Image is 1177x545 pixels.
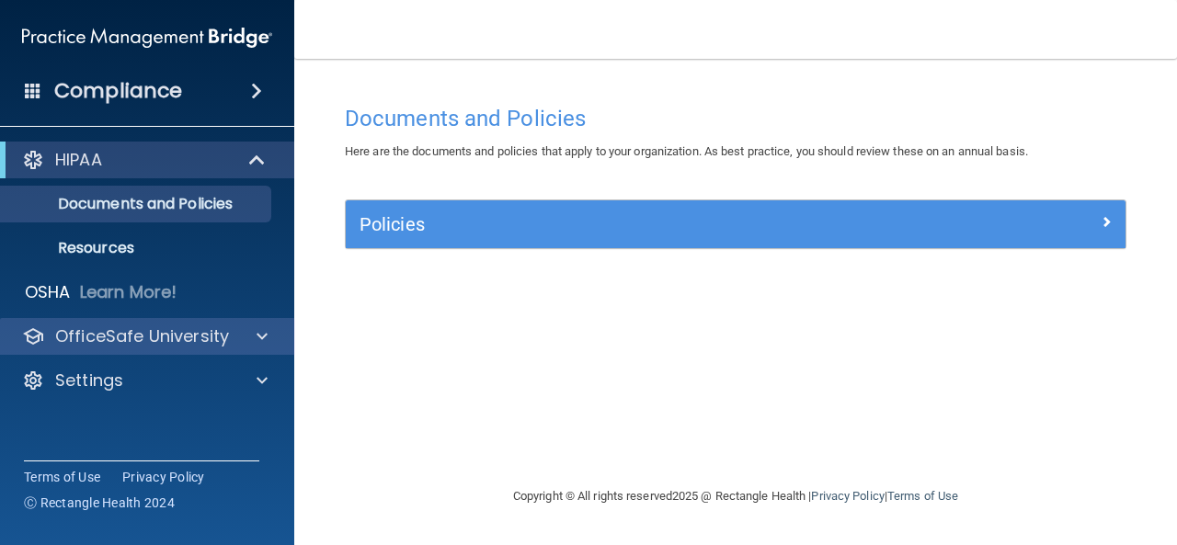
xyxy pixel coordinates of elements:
a: Terms of Use [24,468,100,486]
p: Settings [55,369,123,392]
p: HIPAA [55,149,102,171]
h4: Documents and Policies [345,107,1126,131]
h5: Policies [360,214,917,234]
a: HIPAA [22,149,267,171]
a: Terms of Use [887,489,958,503]
a: Settings [22,369,268,392]
div: Copyright © All rights reserved 2025 @ Rectangle Health | | [400,467,1071,526]
img: PMB logo [22,19,272,56]
p: Resources [12,239,263,257]
p: OfficeSafe University [55,325,229,347]
p: Documents and Policies [12,195,263,213]
span: Here are the documents and policies that apply to your organization. As best practice, you should... [345,144,1028,158]
h4: Compliance [54,78,182,104]
a: Privacy Policy [122,468,205,486]
a: Policies [360,210,1112,239]
span: Ⓒ Rectangle Health 2024 [24,494,175,512]
a: Privacy Policy [811,489,884,503]
a: OfficeSafe University [22,325,268,347]
p: OSHA [25,281,71,303]
p: Learn More! [80,281,177,303]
